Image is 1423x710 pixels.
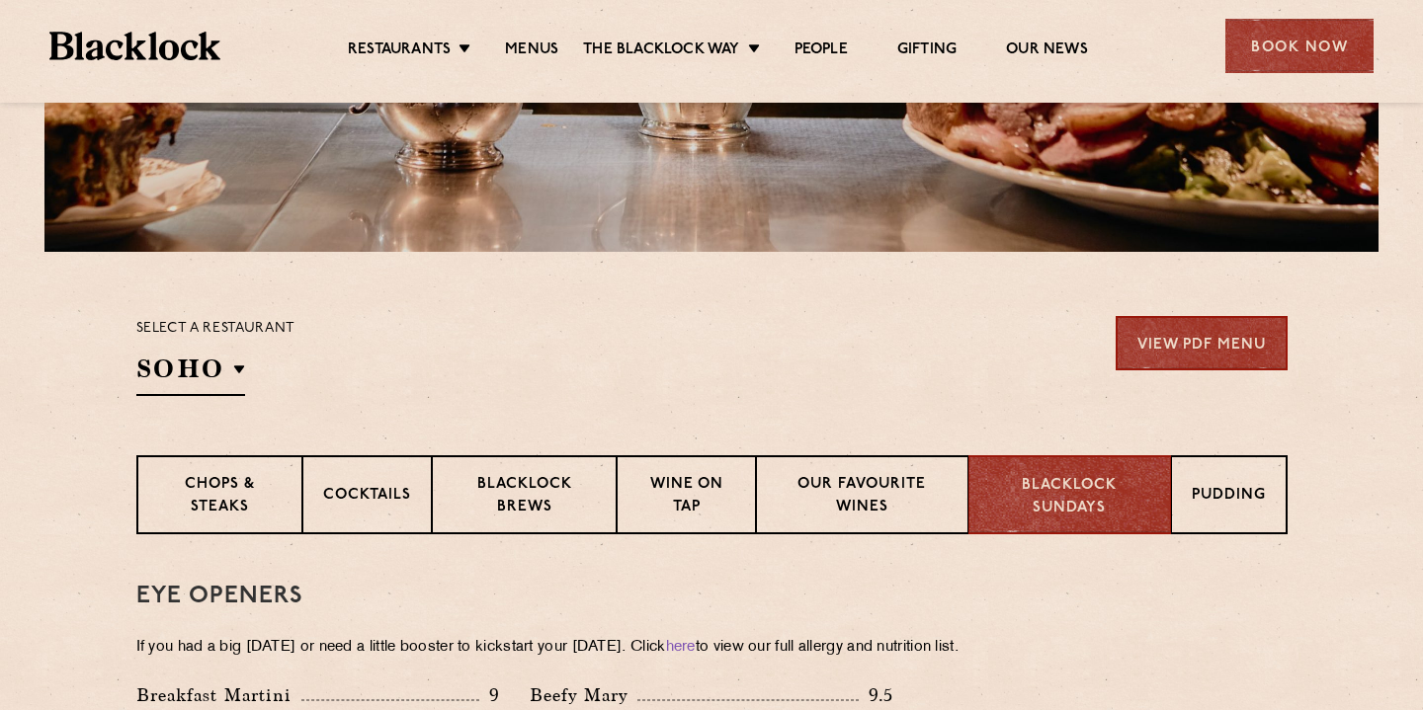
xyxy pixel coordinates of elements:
[505,40,558,62] a: Menus
[859,682,894,708] p: 9.5
[136,584,1288,609] h3: Eye openers
[637,474,734,520] p: Wine on Tap
[348,40,451,62] a: Restaurants
[323,485,411,510] p: Cocktails
[795,40,848,62] a: People
[136,316,295,342] p: Select a restaurant
[1225,19,1374,73] div: Book Now
[989,475,1149,519] p: Blacklock Sundays
[479,682,500,708] p: 9
[453,474,597,520] p: Blacklock Brews
[1006,40,1088,62] a: Our News
[777,474,948,520] p: Our favourite wines
[897,40,957,62] a: Gifting
[1116,316,1288,370] a: View PDF Menu
[136,634,1288,662] p: If you had a big [DATE] or need a little booster to kickstart your [DATE]. Click to view our full...
[136,681,301,709] p: Breakfast Martini
[158,474,282,520] p: Chops & Steaks
[666,640,696,655] a: here
[49,32,220,60] img: BL_Textured_Logo-footer-cropped.svg
[1192,485,1266,510] p: Pudding
[530,681,637,709] p: Beefy Mary
[136,352,245,396] h2: SOHO
[583,40,739,62] a: The Blacklock Way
